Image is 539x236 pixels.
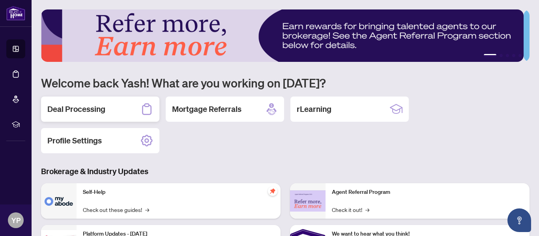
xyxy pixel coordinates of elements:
h1: Welcome back Yash! What are you working on [DATE]? [41,75,530,90]
h3: Brokerage & Industry Updates [41,166,530,177]
button: 1 [484,54,496,57]
button: Open asap [507,208,531,232]
span: → [365,205,369,214]
span: → [145,205,149,214]
img: logo [6,6,25,20]
h2: rLearning [297,104,331,115]
button: 5 [518,54,522,57]
h2: Profile Settings [47,135,102,146]
button: 3 [506,54,509,57]
img: Slide 0 [41,9,524,62]
span: pushpin [268,186,277,196]
h2: Mortgage Referrals [172,104,241,115]
img: Agent Referral Program [290,190,326,212]
span: YP [11,215,21,226]
img: Self-Help [41,183,77,219]
a: Check it out!→ [332,205,369,214]
h2: Deal Processing [47,104,105,115]
button: 2 [500,54,503,57]
p: Agent Referral Program [332,188,523,197]
a: Check out these guides!→ [83,205,149,214]
p: Self-Help [83,188,274,197]
button: 4 [512,54,515,57]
